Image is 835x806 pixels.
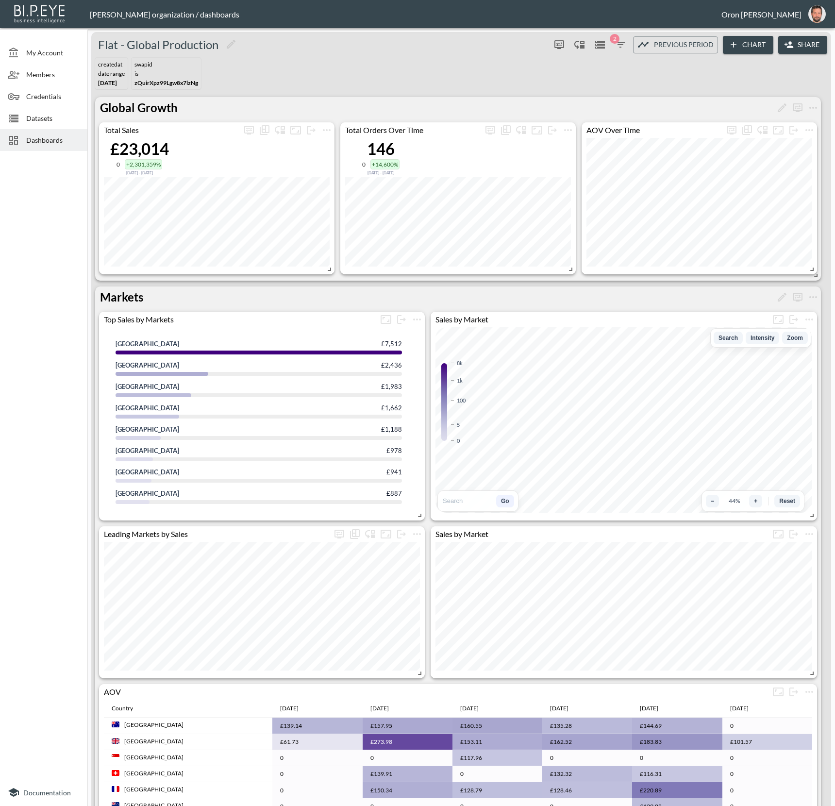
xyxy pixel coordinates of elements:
[774,495,800,507] button: Reset
[805,100,821,116] button: more
[722,782,812,798] td: 0
[116,425,185,433] div: Japan
[786,526,802,542] button: more
[116,404,185,412] div: France
[431,315,770,324] div: Sales by Market
[452,782,542,798] td: £128.79
[124,769,184,777] div: [GEOGRAPHIC_DATA]
[722,734,812,750] td: £101.57
[362,169,400,175] div: Compared to Aug 27, 2024 - Mar 01, 2025
[112,703,133,714] div: Country
[332,526,347,542] span: Display settings
[98,70,125,77] div: DATE RANGE
[26,113,80,123] span: Datasets
[134,79,198,86] span: zQuirXpz99Lgw8x7lzNg
[802,684,817,700] span: Chart settings
[457,397,466,403] div: 100
[782,332,808,344] button: Zoom
[370,703,401,714] span: May 2025
[394,312,409,327] button: more
[770,526,786,542] button: Fullscreen
[514,122,529,138] div: Enable/disable chart dragging
[100,99,178,117] p: Global Growth
[723,497,745,504] div: 44 %
[280,703,299,714] div: Apr 2025
[560,122,576,138] button: more
[381,404,402,412] div: £1,662
[347,526,363,542] div: Show chart as table
[460,703,479,714] div: Jun 2025
[303,124,319,134] span: Detach chart from the group
[381,383,402,390] div: £1,983
[802,122,817,138] span: Chart settings
[110,139,169,158] div: £23,014
[370,159,400,169] div: +14,600%
[98,61,125,68] div: createdAt
[272,750,362,766] td: 0
[770,312,786,327] button: Fullscreen
[778,36,827,54] button: Share
[592,37,608,52] button: Datasets
[225,38,237,50] svg: Edit
[498,122,514,138] div: Show chart as table
[116,340,185,348] div: United Kingdom
[100,288,143,306] p: Markets
[460,703,491,714] span: Jun 2025
[739,122,755,138] div: Show chart as table
[381,361,402,369] div: £2,436
[802,122,817,138] button: more
[633,36,718,53] button: Previous period
[724,122,739,138] span: Display settings
[381,340,402,348] div: £7,512
[272,734,362,750] td: £61.73
[774,100,790,116] button: Rename
[802,684,817,700] button: more
[802,312,817,327] span: Chart settings
[483,122,498,138] span: Display settings
[442,497,492,505] input: Search
[272,782,362,798] td: 0
[378,526,394,542] button: Fullscreen
[654,39,714,51] span: Previous period
[241,122,257,138] span: Display settings
[722,718,812,734] td: 0
[134,61,198,68] div: swapId
[749,495,762,507] button: Zoom in
[542,782,632,798] td: £128.46
[386,447,402,454] div: £978
[550,703,568,714] div: Jul 2025
[786,314,802,323] span: Detach chart from the group
[116,489,185,497] div: Italy
[802,526,817,542] span: Chart settings
[26,91,80,101] span: Credentials
[409,312,425,327] button: more
[550,703,581,714] span: Jul 2025
[582,125,724,134] div: AOV Over Time
[457,437,460,444] div: 0
[409,312,425,327] span: Chart settings
[802,312,817,327] button: more
[394,314,409,323] span: Detach chart from the group
[116,447,185,454] div: Netherlands
[363,782,452,798] td: £150.34
[770,684,786,700] button: Fullscreen
[370,703,389,714] div: May 2025
[755,122,770,138] div: Enable/disable chart dragging
[790,102,805,111] span: Display settings
[98,37,218,52] h5: Flat - Global Production
[714,332,743,344] button: Search
[786,528,802,537] span: Detach chart from the group
[125,159,162,169] div: +2,301,359%
[26,69,80,80] span: Members
[632,734,722,750] td: £183.83
[786,122,802,138] button: more
[483,122,498,138] button: more
[790,100,805,116] button: more
[386,489,402,497] div: £887
[124,737,184,745] div: [GEOGRAPHIC_DATA]
[610,34,619,44] span: 2
[124,721,184,729] div: [GEOGRAPHIC_DATA]
[457,421,460,428] div: 5
[724,122,739,138] button: more
[116,361,185,369] div: Australia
